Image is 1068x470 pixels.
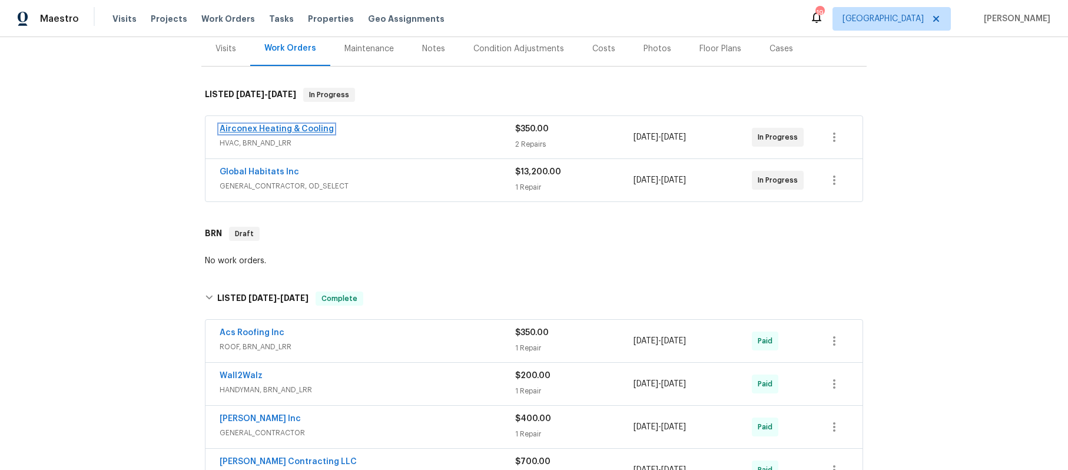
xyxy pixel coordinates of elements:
[308,13,354,25] span: Properties
[344,43,394,55] div: Maintenance
[515,181,633,193] div: 1 Repair
[220,137,515,149] span: HVAC, BRN_AND_LRR
[220,415,301,423] a: [PERSON_NAME] Inc
[515,428,633,440] div: 1 Repair
[515,329,549,337] span: $350.00
[215,43,236,55] div: Visits
[633,421,686,433] span: -
[248,294,309,302] span: -
[758,131,802,143] span: In Progress
[220,180,515,192] span: GENERAL_CONTRACTOR, OD_SELECT
[515,168,561,176] span: $13,200.00
[515,385,633,397] div: 1 Repair
[758,335,777,347] span: Paid
[515,372,550,380] span: $200.00
[422,43,445,55] div: Notes
[515,342,633,354] div: 1 Repair
[633,174,686,186] span: -
[220,384,515,396] span: HANDYMAN, BRN_AND_LRR
[979,13,1050,25] span: [PERSON_NAME]
[201,13,255,25] span: Work Orders
[236,90,264,98] span: [DATE]
[758,421,777,433] span: Paid
[758,174,802,186] span: In Progress
[220,329,284,337] a: Acs Roofing Inc
[112,13,137,25] span: Visits
[220,341,515,353] span: ROOF, BRN_AND_LRR
[205,227,222,241] h6: BRN
[633,380,658,388] span: [DATE]
[633,133,658,141] span: [DATE]
[633,423,658,431] span: [DATE]
[661,133,686,141] span: [DATE]
[151,13,187,25] span: Projects
[815,7,824,19] div: 19
[633,378,686,390] span: -
[515,415,551,423] span: $400.00
[220,372,263,380] a: Wall2Walz
[269,15,294,23] span: Tasks
[699,43,741,55] div: Floor Plans
[633,337,658,345] span: [DATE]
[248,294,277,302] span: [DATE]
[368,13,445,25] span: Geo Assignments
[515,125,549,133] span: $350.00
[633,131,686,143] span: -
[236,90,296,98] span: -
[515,458,550,466] span: $700.00
[201,215,867,253] div: BRN Draft
[661,423,686,431] span: [DATE]
[661,176,686,184] span: [DATE]
[758,378,777,390] span: Paid
[661,337,686,345] span: [DATE]
[473,43,564,55] div: Condition Adjustments
[217,292,309,306] h6: LISTED
[661,380,686,388] span: [DATE]
[220,427,515,439] span: GENERAL_CONTRACTOR
[304,89,354,101] span: In Progress
[220,168,299,176] a: Global Habitats Inc
[770,43,793,55] div: Cases
[220,125,334,133] a: Airconex Heating & Cooling
[633,176,658,184] span: [DATE]
[40,13,79,25] span: Maestro
[317,293,362,304] span: Complete
[201,76,867,114] div: LISTED [DATE]-[DATE]In Progress
[592,43,615,55] div: Costs
[205,88,296,102] h6: LISTED
[264,42,316,54] div: Work Orders
[201,280,867,317] div: LISTED [DATE]-[DATE]Complete
[268,90,296,98] span: [DATE]
[230,228,258,240] span: Draft
[220,458,357,466] a: [PERSON_NAME] Contracting LLC
[644,43,671,55] div: Photos
[515,138,633,150] div: 2 Repairs
[633,335,686,347] span: -
[280,294,309,302] span: [DATE]
[843,13,924,25] span: [GEOGRAPHIC_DATA]
[205,255,863,267] div: No work orders.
